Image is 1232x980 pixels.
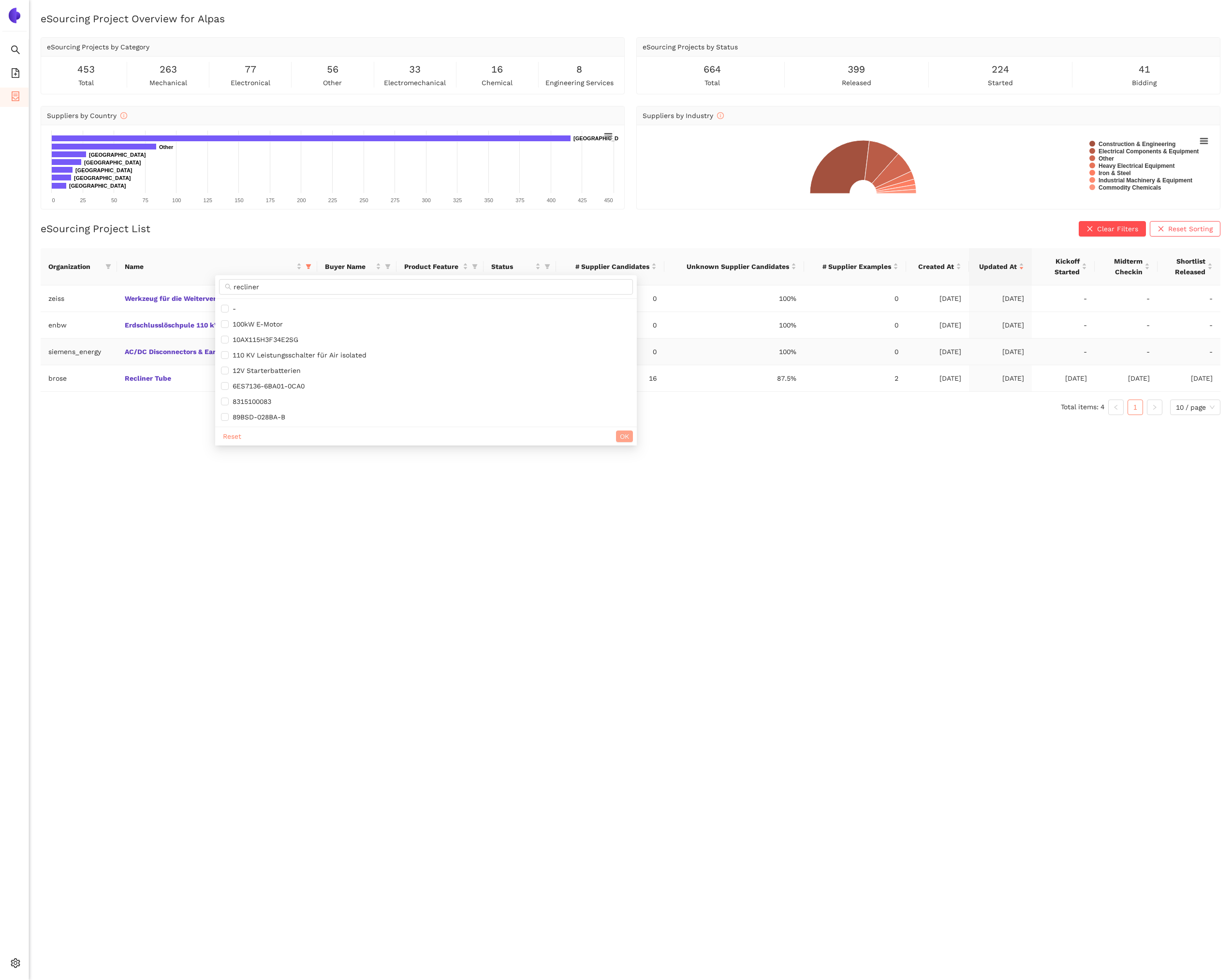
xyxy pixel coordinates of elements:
[1147,400,1162,415] button: right
[7,8,22,23] img: Logo
[422,197,430,203] text: 300
[385,264,391,269] span: filter
[266,197,275,203] text: 175
[812,261,891,272] span: # Supplier Examples
[41,365,117,392] td: brose
[105,264,111,269] span: filter
[317,248,396,285] th: this column's title is Buyer Name,this column is sortable
[1095,339,1158,365] td: -
[1095,285,1158,312] td: -
[396,285,484,312] td: eSourcing
[149,77,187,88] span: mechanical
[1139,62,1150,77] span: 41
[235,197,243,203] text: 150
[404,261,461,272] span: Product Feature
[1032,365,1095,392] td: [DATE]
[117,248,317,285] th: this column's title is Name,this column is sortable
[325,261,374,272] span: Buyer Name
[111,197,117,203] text: 50
[672,261,789,272] span: Unknown Supplier Candidates
[1147,400,1162,415] li: Next Page
[304,259,313,274] span: filter
[103,259,113,274] span: filter
[1095,312,1158,339] td: -
[1061,400,1104,415] li: Total items: 4
[484,197,493,203] text: 350
[1032,285,1095,312] td: -
[804,312,906,339] td: 0
[1099,184,1161,191] text: Commodity Chemicals
[396,248,484,285] th: this column's title is Product Feature,this column is sortable
[125,261,294,272] span: Name
[643,43,738,51] span: eSourcing Projects by Status
[409,62,421,77] span: 33
[231,77,270,88] span: electronical
[1099,170,1131,177] text: Iron & Steel
[704,62,721,77] span: 664
[1165,256,1205,277] span: Shortlist Released
[317,339,396,365] td: n/a
[1086,225,1093,233] span: close
[472,264,478,269] span: filter
[491,261,533,272] span: Status
[297,197,306,203] text: 200
[556,248,664,285] th: this column's title is # Supplier Candidates,this column is sortable
[1176,400,1215,415] span: 10 / page
[69,183,126,189] text: [GEOGRAPHIC_DATA]
[664,285,804,312] td: 100%
[317,365,396,392] td: -
[1108,400,1124,415] button: left
[328,197,337,203] text: 225
[484,339,556,365] td: Results
[906,248,969,285] th: this column's title is Created At,this column is sortable
[1132,77,1157,88] span: bidding
[992,62,1009,77] span: 224
[556,339,664,365] td: 0
[1099,141,1175,148] text: Construction & Engineering
[77,62,95,77] span: 453
[11,65,20,84] span: file-add
[41,12,1220,26] h2: eSourcing Project Overview for Alpas
[484,285,556,312] td: Results
[11,42,20,61] span: search
[74,175,131,181] text: [GEOGRAPHIC_DATA]
[1158,285,1220,312] td: -
[1099,177,1192,184] text: Industrial Machinery & Equipment
[1095,365,1158,392] td: [DATE]
[906,285,969,312] td: [DATE]
[41,222,150,236] h2: eSourcing Project List
[576,62,582,77] span: 8
[1102,256,1143,277] span: Midterm Checkin
[1158,312,1220,339] td: -
[120,112,127,119] span: info-circle
[969,312,1032,339] td: [DATE]
[84,160,141,165] text: [GEOGRAPHIC_DATA]
[1150,221,1220,237] button: closeReset Sorting
[906,312,969,339] td: [DATE]
[842,77,871,88] span: released
[545,77,614,88] span: engineering services
[391,197,399,203] text: 275
[172,197,181,203] text: 100
[1097,223,1138,234] span: Clear Filters
[384,77,446,88] span: electromechanical
[52,197,55,203] text: 0
[556,312,664,339] td: 0
[491,62,503,77] span: 16
[664,248,804,285] th: this column's title is Unknown Supplier Candidates,this column is sortable
[643,112,724,119] span: Suppliers by Industry
[578,197,587,203] text: 425
[543,259,552,274] span: filter
[482,77,513,88] span: chemical
[1099,163,1174,169] text: Heavy Electrical Equipment
[1099,148,1199,155] text: Electrical Components & Equipment
[547,197,556,203] text: 400
[41,312,117,339] td: enbw
[453,197,462,203] text: 325
[804,365,906,392] td: 2
[75,167,132,173] text: [GEOGRAPHIC_DATA]
[515,197,524,203] text: 375
[11,88,20,107] span: container
[1095,248,1158,285] th: this column's title is Midterm Checkin,this column is sortable
[383,259,393,274] span: filter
